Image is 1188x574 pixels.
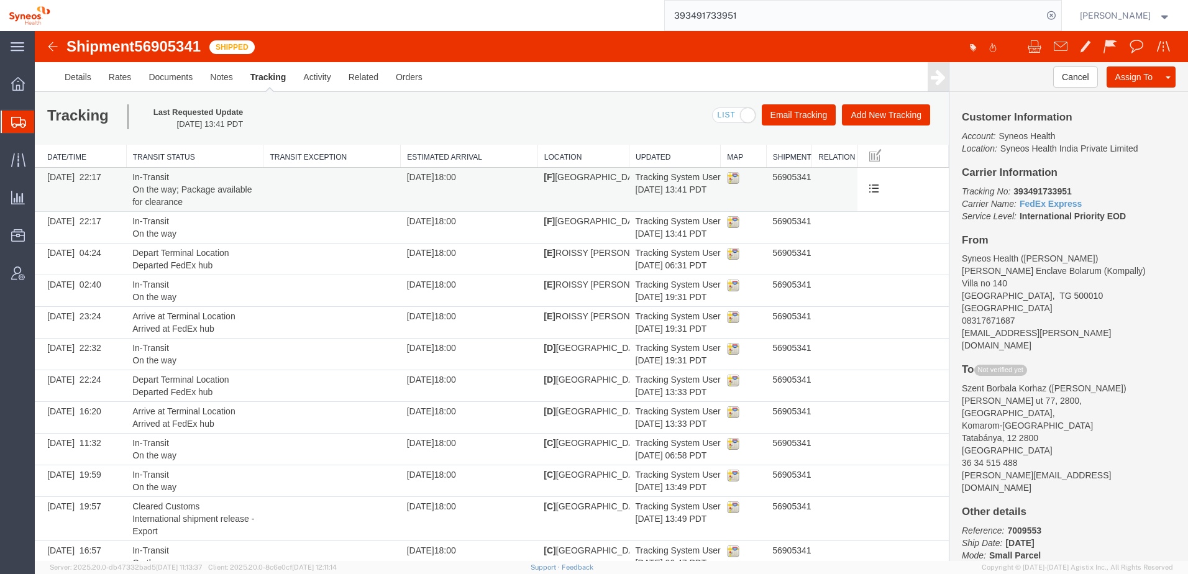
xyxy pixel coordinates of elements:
span: [DATE] 16:57 [12,514,66,524]
td: In-Transit [91,181,229,212]
th: Map: activate to sort column ascending [686,114,732,137]
i: Reference: [927,494,969,504]
td: 56905341 [731,137,777,181]
span: 18:00 [400,470,421,480]
td: 56905341 [731,244,777,276]
a: Documents [105,31,167,61]
span: 18:00 [400,248,421,258]
iframe: FS Legacy Container [35,31,1188,561]
td: [GEOGRAPHIC_DATA], [GEOGRAPHIC_DATA], DE [503,339,594,371]
span: [DATE] [372,280,421,290]
h4: Customer Information [927,81,1141,93]
td: Tracking System User [DATE] 19:31 PDT [595,307,686,339]
th: Estimated Arrival: activate to sort column ascending [366,114,503,137]
button: Assign To [1072,35,1126,57]
b: [DATE] [971,507,999,517]
span: 18:00 [400,280,421,290]
span: [DATE] [372,514,421,524]
td: 56905341 [731,339,777,371]
td: 56905341 [731,403,777,434]
button: Add New Tracking [807,73,895,94]
h4: Other details [927,475,1141,487]
a: Notes [167,31,207,61]
span: [DATE] 04:24 [12,217,66,227]
td: 56905341 [731,434,777,466]
img: logo [9,6,50,25]
b: [D] [509,375,521,385]
td: Tracking System User [DATE] 13:49 PDT [595,466,686,510]
td: [GEOGRAPHIC_DATA], KA, [GEOGRAPHIC_DATA] [503,403,594,434]
span: On the way [98,527,142,537]
span: Departed FedEx hub [98,229,178,239]
b: [E] [509,217,521,227]
b: [F] [509,185,520,195]
td: Tracking System User [DATE] 06:58 PDT [595,403,686,434]
span: Melissa Gallo [1080,9,1151,22]
b: [D] [509,344,521,353]
img: map_icon.gif [692,248,705,260]
img: map_icon.gif [692,406,705,419]
td: In-Transit [91,403,229,434]
span: 18:00 [400,514,421,524]
a: Activity [260,31,304,61]
td: 56905341 [731,466,777,510]
b: [E] [509,280,521,290]
img: map_icon.gif [692,375,705,387]
img: map_icon.gif [692,514,705,526]
span: 18:00 [400,375,421,385]
span: On the way [98,451,142,461]
span: 18:00 [400,439,421,449]
td: [GEOGRAPHIC_DATA], [GEOGRAPHIC_DATA], DE [503,371,594,403]
button: [PERSON_NAME] [1079,8,1171,23]
th: Shipment No.: activate to sort column ascending [731,114,777,137]
td: ROISSY [PERSON_NAME] CEDEX, 95, FR [503,276,594,307]
td: Tracking System User [DATE] 13:49 PDT [595,434,686,466]
span: [DATE] [372,407,421,417]
img: map_icon.gif [692,280,705,292]
td: 56905341 [731,371,777,403]
td: ROISSY [PERSON_NAME] CEDEX, 95, FR [503,244,594,276]
span: On the way [98,419,142,429]
span: 18:00 [400,312,421,322]
button: Email Tracking [727,73,802,94]
span: [DATE] 11:32 [12,407,66,417]
span: [DATE] 13:41 PDT [119,88,208,99]
a: Orders [352,31,396,61]
img: map_icon.gif [692,311,705,324]
span: [DATE] [372,375,421,385]
span: [GEOGRAPHIC_DATA] [927,272,1018,282]
input: Search for shipment number, reference number [665,1,1043,30]
span: On the way [98,198,142,207]
td: In-Transit [91,307,229,339]
a: Feedback [562,563,593,571]
td: Tracking System User [DATE] 13:33 PDT [595,371,686,403]
button: Manage table columns [829,114,852,136]
b: Small Parcel [954,519,1006,529]
address: Syneos Health ([PERSON_NAME]) [PERSON_NAME] Enclave Bolarum (Kompally) Villa no 140 [GEOGRAPHIC_D... [927,221,1141,321]
h4: To [927,333,1141,345]
td: [GEOGRAPHIC_DATA], [GEOGRAPHIC_DATA] [503,137,594,181]
span: [DATE] 02:40 [12,248,66,258]
td: Depart Terminal Location [91,339,229,371]
i: Tracking No: [927,155,976,165]
td: In-Transit [91,244,229,276]
span: [DATE] 19:57 [12,470,66,480]
span: [DATE] 22:24 [12,344,66,353]
span: 18:00 [400,344,421,353]
td: Tracking System User [DATE] 13:33 PDT [595,339,686,371]
span: International shipment release - Export [98,483,219,505]
span: Syneos Health [964,100,1020,110]
a: FedEx Express [985,168,1047,178]
img: map_icon.gif [692,184,705,197]
td: Tracking System User [DATE] 06:31 PDT [595,212,686,244]
b: [E] [509,248,521,258]
td: In-Transit [91,137,229,181]
address: Szent Borbala Korhaz ([PERSON_NAME]) [PERSON_NAME] ut 77, 2800, [GEOGRAPHIC_DATA], Komarom-[GEOGR... [927,351,1141,463]
td: Tracking System User [DATE] 06:47 PDT [595,510,686,542]
th: Relation: activate to sort column ascending [777,114,823,137]
span: 18:00 [400,185,421,195]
